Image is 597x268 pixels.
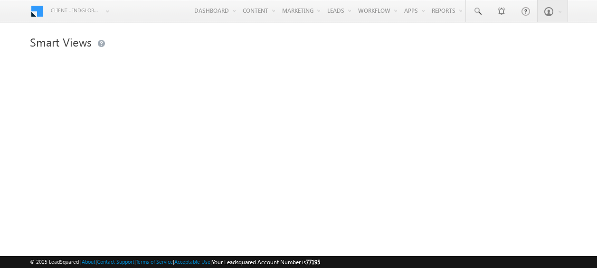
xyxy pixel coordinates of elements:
[97,258,134,265] a: Contact Support
[30,258,320,267] span: © 2025 LeadSquared | | | | |
[51,6,101,15] span: Client - indglobal2 (77195)
[306,258,320,266] span: 77195
[212,258,320,266] span: Your Leadsquared Account Number is
[174,258,210,265] a: Acceptable Use
[136,258,173,265] a: Terms of Service
[30,34,92,49] span: Smart Views
[82,258,95,265] a: About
